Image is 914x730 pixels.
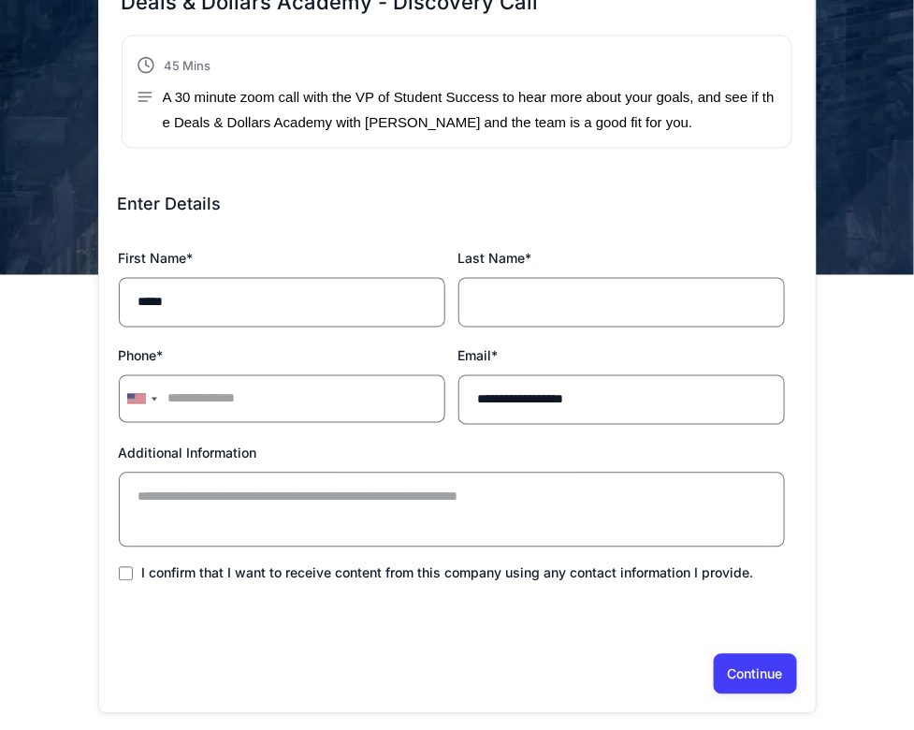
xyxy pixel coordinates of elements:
[119,442,257,465] label: Additional Information
[99,190,816,218] h4: Enter Details
[142,565,754,581] span: I confirm that I want to receive content from this company using any contact information I provide.
[165,54,722,77] div: 45 Mins
[714,654,797,694] button: Continue
[458,247,532,270] label: Last Name
[119,247,194,270] label: First Name
[163,89,775,130] span: A 30 minute zoom call with the VP of Student Success to hear more about your goals, and see if th...
[458,344,499,368] label: Email
[120,376,163,422] div: United States: +1
[119,344,164,368] label: Phone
